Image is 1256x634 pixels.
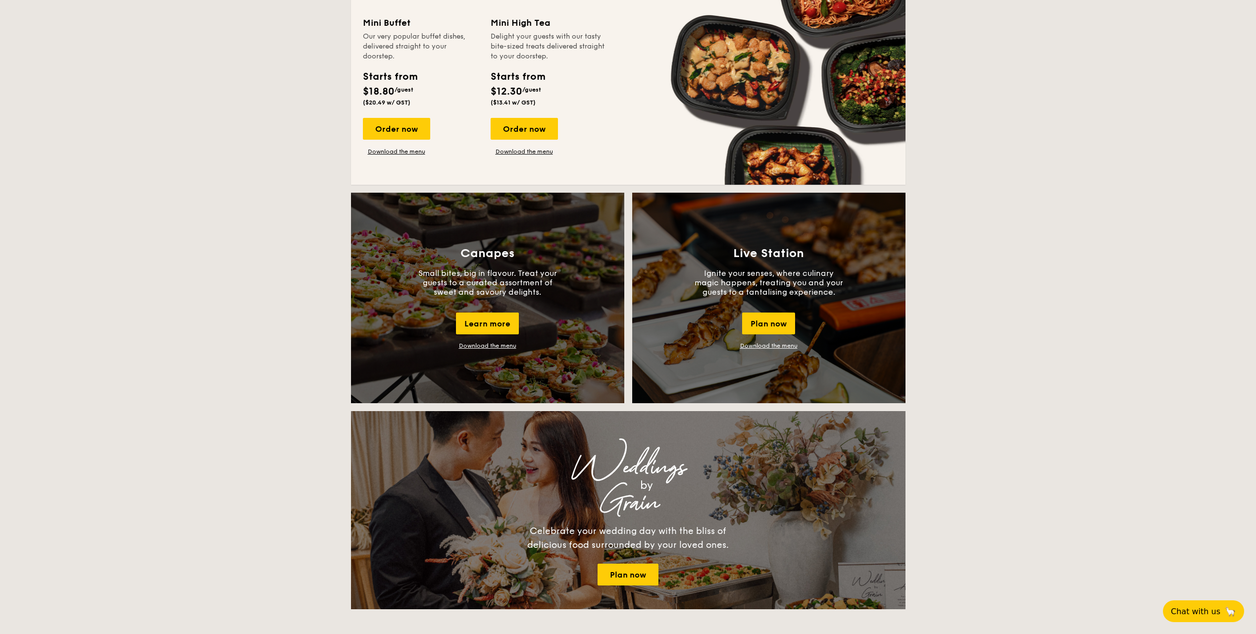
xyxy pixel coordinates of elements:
span: ($20.49 w/ GST) [363,99,410,106]
div: Celebrate your wedding day with the bliss of delicious food surrounded by your loved ones. [517,524,740,552]
span: /guest [395,86,413,93]
div: Weddings [438,459,818,476]
p: Ignite your senses, where culinary magic happens, treating you and your guests to a tantalising e... [695,268,843,297]
a: Download the menu [363,148,430,156]
span: $12.30 [491,86,522,98]
div: Mini Buffet [363,16,479,30]
span: Chat with us [1171,607,1220,616]
button: Chat with us🦙 [1163,600,1244,622]
h3: Canapes [460,247,514,261]
div: Mini High Tea [491,16,606,30]
div: Plan now [742,313,795,334]
div: Starts from [363,69,417,84]
h3: Live Station [733,247,804,261]
div: by [475,476,818,494]
div: Learn more [456,313,519,334]
div: Our very popular buffet dishes, delivered straight to your doorstep. [363,32,479,61]
span: $18.80 [363,86,395,98]
a: Download the menu [459,342,516,349]
div: Starts from [491,69,545,84]
div: Grain [438,494,818,512]
span: ($13.41 w/ GST) [491,99,536,106]
a: Download the menu [491,148,558,156]
div: Delight your guests with our tasty bite-sized treats delivered straight to your doorstep. [491,32,606,61]
span: /guest [522,86,541,93]
a: Download the menu [740,342,798,349]
div: Order now [491,118,558,140]
div: Order now [363,118,430,140]
p: Small bites, big in flavour. Treat your guests to a curated assortment of sweet and savoury delig... [413,268,562,297]
span: 🦙 [1224,606,1236,617]
a: Plan now [598,564,658,585]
